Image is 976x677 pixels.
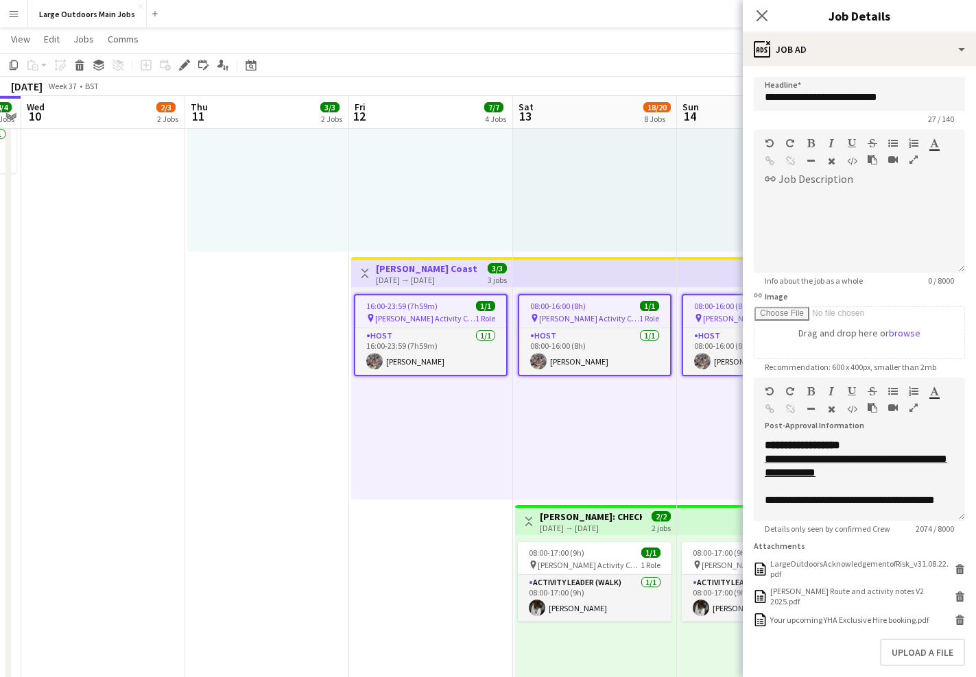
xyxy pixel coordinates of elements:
[644,114,670,124] div: 8 Jobs
[639,313,659,323] span: 1 Role
[703,313,803,323] span: [PERSON_NAME] Activity Centre
[354,294,508,376] app-job-card: 16:00-23:59 (7h59m)1/1 [PERSON_NAME] Activity Centre1 RoleHost1/116:00-23:59 (7h59m)[PERSON_NAME]
[73,33,94,45] span: Jobs
[530,301,586,311] span: 08:00-16:00 (8h)
[539,313,639,323] span: [PERSON_NAME] Activity Centre
[754,524,901,534] span: Details only seen by confirmed Crew
[765,138,774,149] button: Undo
[11,79,43,93] div: [DATE]
[880,639,965,666] button: Upload a file
[156,102,176,112] span: 2/3
[909,386,918,397] button: Ordered List
[682,294,835,376] app-job-card: 08:00-16:00 (8h)1/1 [PERSON_NAME] Activity Centre1 RoleHost1/108:00-16:00 (8h)[PERSON_NAME]
[519,101,534,113] span: Sat
[652,511,671,521] span: 2/2
[640,301,659,311] span: 1/1
[85,81,99,91] div: BST
[641,547,660,558] span: 1/1
[538,560,641,570] span: [PERSON_NAME] Activity Centre
[11,33,30,45] span: View
[702,560,805,570] span: [PERSON_NAME] Activity Centre
[476,301,495,311] span: 1/1
[909,154,918,165] button: Fullscreen
[754,541,805,551] label: Attachments
[519,328,670,375] app-card-role: Host1/108:00-16:00 (8h)[PERSON_NAME]
[806,156,816,167] button: Horizontal Line
[888,154,898,165] button: Insert video
[321,114,342,124] div: 2 Jobs
[905,524,965,534] span: 2074 / 8000
[909,402,918,413] button: Fullscreen
[754,362,947,372] span: Recommendation: 600 x 400px, smaller than 2mb
[826,386,836,397] button: Italic
[868,386,877,397] button: Strikethrough
[38,30,65,48] a: Edit
[917,275,965,286] span: 0 / 8000
[806,404,816,415] button: Horizontal Line
[516,108,534,124] span: 13
[157,114,178,124] div: 2 Jobs
[375,313,475,323] span: [PERSON_NAME] Activity Centre
[355,101,366,113] span: Fri
[485,114,506,124] div: 4 Jobs
[44,33,60,45] span: Edit
[529,547,584,558] span: 08:00-17:00 (9h)
[376,275,478,285] div: [DATE] → [DATE]
[826,156,836,167] button: Clear Formatting
[917,114,965,124] span: 27 / 140
[108,33,139,45] span: Comms
[785,138,795,149] button: Redo
[868,138,877,149] button: Strikethrough
[25,108,45,124] span: 10
[888,402,898,413] button: Insert video
[868,402,877,413] button: Paste as plain text
[320,102,340,112] span: 3/3
[765,386,774,397] button: Undo
[683,328,834,375] app-card-role: Host1/108:00-16:00 (8h)[PERSON_NAME]
[366,301,438,311] span: 16:00-23:59 (7h59m)
[806,138,816,149] button: Bold
[488,263,507,273] span: 3/3
[806,386,816,397] button: Bold
[5,30,36,48] a: View
[488,273,507,285] div: 3 jobs
[785,386,795,397] button: Redo
[826,138,836,149] button: Italic
[743,33,976,66] div: Job Ad
[888,386,898,397] button: Unordered List
[847,404,857,415] button: HTML Code
[102,30,144,48] a: Comms
[682,542,835,621] app-job-card: 08:00-17:00 (9h)1/1 [PERSON_NAME] Activity Centre1 RoleActivity Leader (Walk)1/108:00-17:00 (9h)[...
[743,7,976,25] h3: Job Details
[680,108,699,124] span: 14
[484,102,503,112] span: 7/7
[540,510,642,523] h3: [PERSON_NAME]: CHECK BEFORE BOOKING STAFF [PERSON_NAME] Coast Walking Weekend Day Walk Leader
[770,615,929,625] div: Your upcoming YHA Exclusive Hire booking.pdf
[189,108,208,124] span: 11
[847,156,857,167] button: HTML Code
[929,386,939,397] button: Text Color
[682,101,699,113] span: Sun
[191,101,208,113] span: Thu
[770,586,951,606] div: Gower Route and activity notes V2 2025.pdf
[847,138,857,149] button: Underline
[45,81,80,91] span: Week 37
[518,575,671,621] app-card-role: Activity Leader (Walk)1/108:00-17:00 (9h)[PERSON_NAME]
[693,547,748,558] span: 08:00-17:00 (9h)
[909,138,918,149] button: Ordered List
[868,154,877,165] button: Paste as plain text
[28,1,147,27] button: Large Outdoors Main Jobs
[540,523,642,533] div: [DATE] → [DATE]
[27,101,45,113] span: Wed
[682,575,835,621] app-card-role: Activity Leader (Walk)1/108:00-17:00 (9h)[PERSON_NAME]
[641,560,660,570] span: 1 Role
[355,328,506,375] app-card-role: Host1/116:00-23:59 (7h59m)[PERSON_NAME]
[754,275,874,286] span: Info about the job as a whole
[826,404,836,415] button: Clear Formatting
[847,386,857,397] button: Underline
[518,542,671,621] app-job-card: 08:00-17:00 (9h)1/1 [PERSON_NAME] Activity Centre1 RoleActivity Leader (Walk)1/108:00-17:00 (9h)[...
